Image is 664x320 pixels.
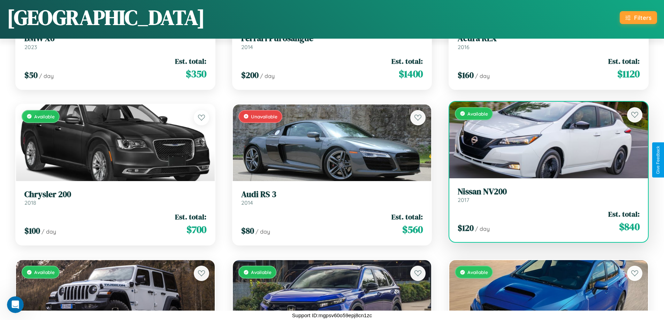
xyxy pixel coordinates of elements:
[24,189,206,206] a: Chrysler 2002018
[634,14,651,21] div: Filters
[241,189,423,200] h3: Audi RS 3
[34,114,55,119] span: Available
[475,225,490,232] span: / day
[608,56,640,66] span: Est. total:
[619,220,640,234] span: $ 840
[7,3,205,32] h1: [GEOGRAPHIC_DATA]
[241,33,423,44] h3: Ferrari Purosangue
[175,56,206,66] span: Est. total:
[241,225,254,236] span: $ 80
[24,69,38,81] span: $ 50
[251,269,272,275] span: Available
[458,69,474,81] span: $ 160
[41,228,56,235] span: / day
[24,44,37,50] span: 2023
[241,33,423,50] a: Ferrari Purosangue2014
[241,69,259,81] span: $ 200
[34,269,55,275] span: Available
[186,67,206,81] span: $ 350
[24,199,36,206] span: 2018
[458,33,640,44] h3: Acura RLX
[241,199,253,206] span: 2014
[458,196,469,203] span: 2017
[251,114,277,119] span: Unavailable
[39,72,54,79] span: / day
[399,67,423,81] span: $ 1400
[24,189,206,200] h3: Chrysler 200
[24,33,206,44] h3: BMW X6
[391,56,423,66] span: Est. total:
[458,33,640,50] a: Acura RLX2016
[475,72,490,79] span: / day
[656,146,661,174] div: Give Feedback
[186,223,206,236] span: $ 700
[255,228,270,235] span: / day
[467,111,488,117] span: Available
[24,33,206,50] a: BMW X62023
[620,11,657,24] button: Filters
[241,189,423,206] a: Audi RS 32014
[175,212,206,222] span: Est. total:
[458,187,640,204] a: Nissan NV2002017
[458,222,474,234] span: $ 120
[458,187,640,197] h3: Nissan NV200
[24,225,40,236] span: $ 100
[458,44,470,50] span: 2016
[7,296,24,313] iframe: Intercom live chat
[292,311,372,320] p: Support ID: mgpsv60o59epj8cn1zc
[608,209,640,219] span: Est. total:
[391,212,423,222] span: Est. total:
[260,72,275,79] span: / day
[241,44,253,50] span: 2014
[617,67,640,81] span: $ 1120
[467,269,488,275] span: Available
[402,223,423,236] span: $ 560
